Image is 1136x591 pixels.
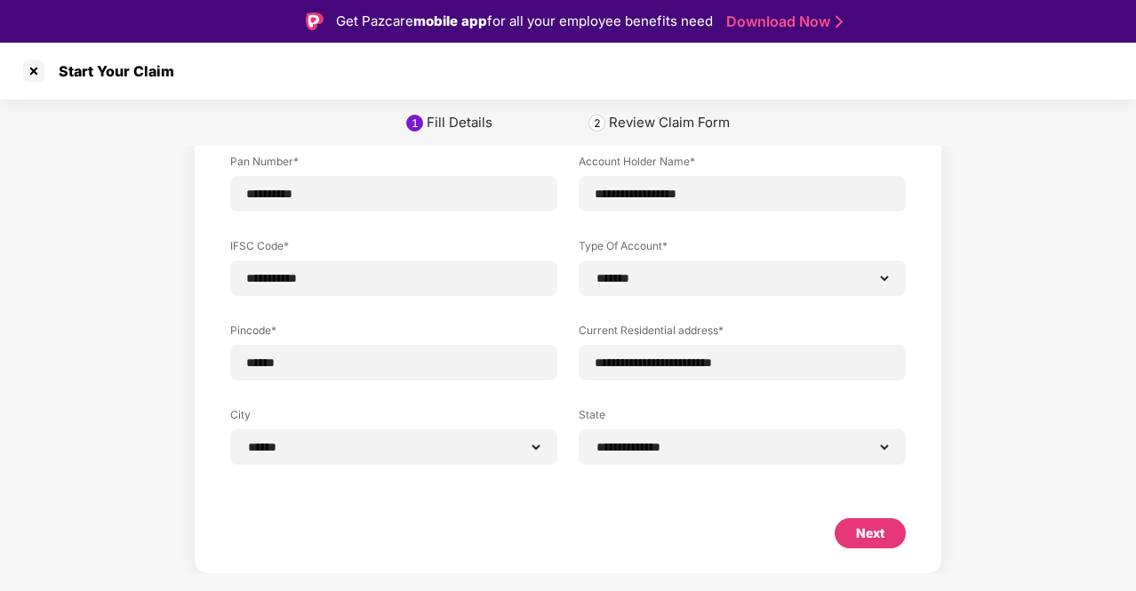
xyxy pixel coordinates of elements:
[336,11,713,32] div: Get Pazcare for all your employee benefits need
[413,12,487,29] strong: mobile app
[306,12,324,30] img: Logo
[230,238,557,260] label: IFSC Code*
[579,407,906,429] label: State
[856,523,884,543] div: Next
[836,12,843,31] img: Stroke
[230,323,557,345] label: Pincode*
[579,323,906,345] label: Current Residential address*
[230,154,557,176] label: Pan Number*
[594,116,601,130] div: 2
[230,407,557,429] label: City
[726,12,837,31] a: Download Now
[579,238,906,260] label: Type Of Account*
[609,114,730,132] div: Review Claim Form
[48,62,174,80] div: Start Your Claim
[579,154,906,176] label: Account Holder Name*
[427,114,492,132] div: Fill Details
[412,116,419,130] div: 1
